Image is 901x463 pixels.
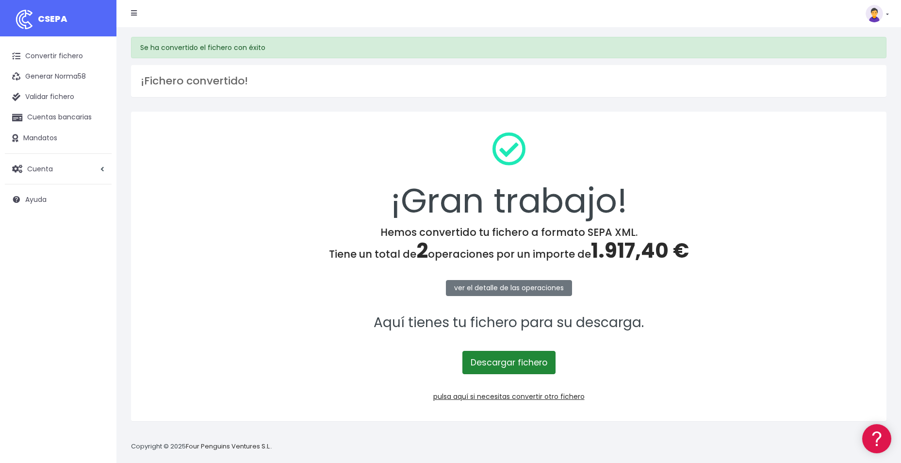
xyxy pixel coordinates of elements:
span: Cuenta [27,164,53,173]
a: Mandatos [5,128,112,149]
div: ¡Gran trabajo! [144,124,874,226]
a: Generar Norma58 [5,66,112,87]
a: Four Penguins Ventures S.L. [186,442,271,451]
span: 1.917,40 € [591,236,689,265]
a: Convertir fichero [5,46,112,66]
a: pulsa aquí si necesitas convertir otro fichero [433,392,585,401]
a: ver el detalle de las operaciones [446,280,572,296]
span: 2 [416,236,428,265]
p: Copyright © 2025 . [131,442,272,452]
a: Cuentas bancarias [5,107,112,128]
p: Aquí tienes tu fichero para su descarga. [144,312,874,334]
img: profile [866,5,883,22]
a: Descargar fichero [462,351,556,374]
img: logo [12,7,36,32]
a: Validar fichero [5,87,112,107]
span: Ayuda [25,195,47,204]
h4: Hemos convertido tu fichero a formato SEPA XML. Tiene un total de operaciones por un importe de [144,226,874,263]
div: Se ha convertido el fichero con éxito [131,37,886,58]
a: Cuenta [5,159,112,179]
h3: ¡Fichero convertido! [141,75,877,87]
a: Ayuda [5,189,112,210]
span: CSEPA [38,13,67,25]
